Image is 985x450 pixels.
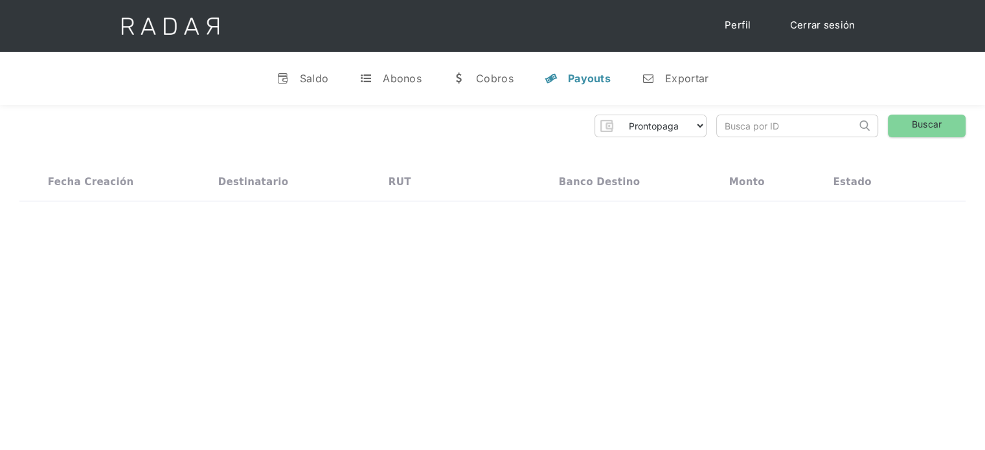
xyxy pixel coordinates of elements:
div: y [545,72,558,85]
div: v [277,72,289,85]
div: Cobros [476,72,514,85]
div: Destinatario [218,176,288,188]
div: Abonos [383,72,422,85]
div: Estado [833,176,871,188]
div: Monto [729,176,765,188]
div: w [453,72,466,85]
input: Busca por ID [717,115,856,137]
form: Form [594,115,707,137]
div: n [642,72,655,85]
a: Perfil [712,13,764,38]
div: Exportar [665,72,708,85]
div: Banco destino [559,176,640,188]
div: RUT [389,176,411,188]
div: Payouts [568,72,611,85]
div: Fecha creación [48,176,134,188]
a: Cerrar sesión [777,13,868,38]
a: Buscar [888,115,966,137]
div: t [359,72,372,85]
div: Saldo [300,72,329,85]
